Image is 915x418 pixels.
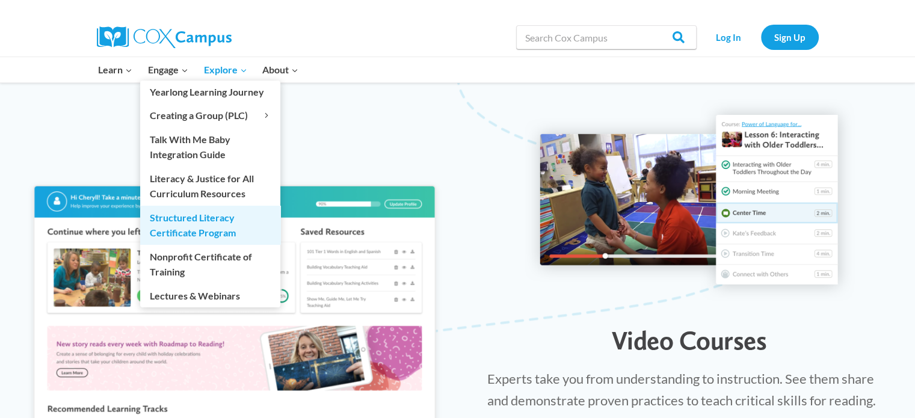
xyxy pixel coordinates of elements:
a: Log In [703,25,755,49]
a: Yearlong Learning Journey [140,81,280,103]
span: Video Courses [612,325,767,356]
a: Talk With Me Baby Integration Guide [140,128,280,166]
button: Child menu of About [254,57,306,82]
a: Lectures & Webinars [140,284,280,307]
a: Literacy & Justice for All Curriculum Resources [140,167,280,205]
a: Nonprofit Certificate of Training [140,245,280,283]
nav: Secondary Navigation [703,25,819,49]
a: Sign Up [761,25,819,49]
button: Child menu of Creating a Group (PLC) [140,104,280,127]
img: Cox Campus [97,26,232,48]
button: Child menu of Engage [140,57,196,82]
button: Child menu of Learn [91,57,141,82]
input: Search Cox Campus [516,25,697,49]
img: course-video-preview [524,99,855,301]
a: Structured Literacy Certificate Program [140,206,280,244]
button: Child menu of Explore [196,57,255,82]
span: Experts take you from understanding to instruction. See them share and demonstrate proven practic... [487,370,876,408]
nav: Primary Navigation [91,57,306,82]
